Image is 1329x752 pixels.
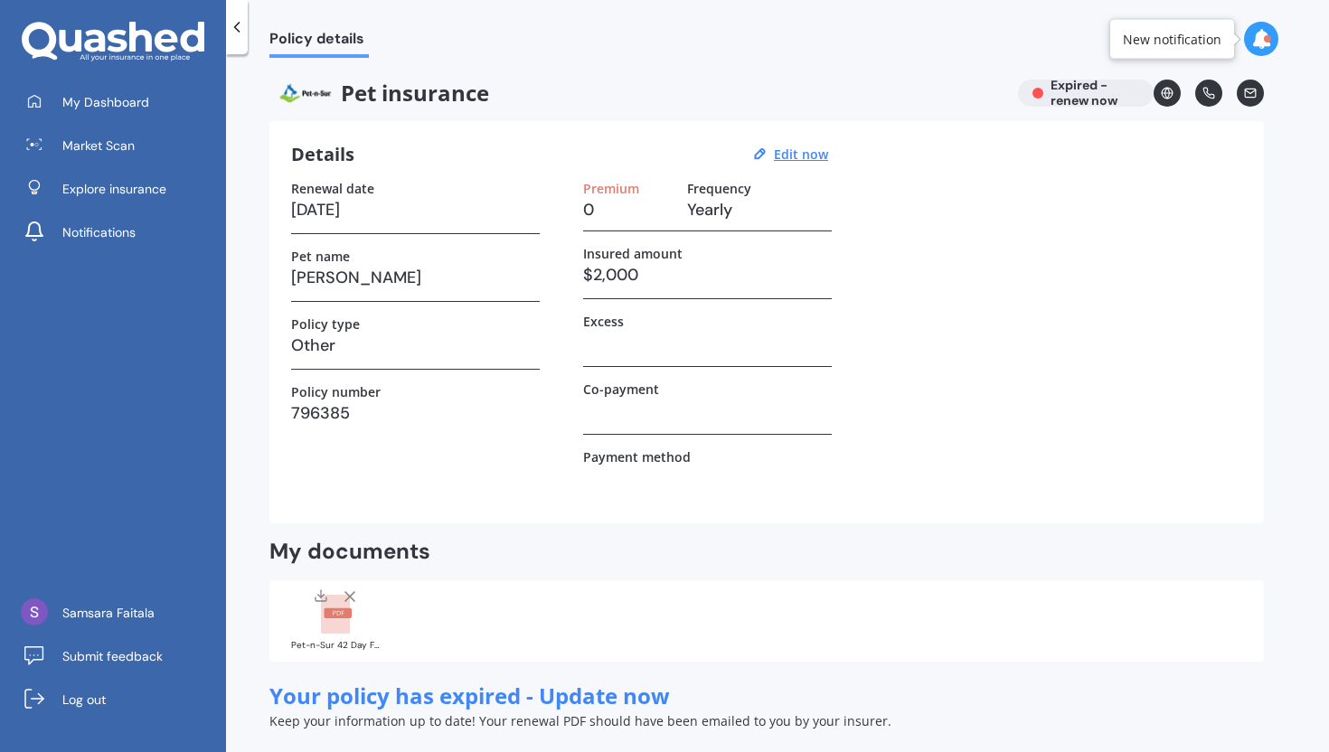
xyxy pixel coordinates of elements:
div: Pet-n-Sur 42 Day Free Cover Policy Document.pdf [291,641,382,650]
h3: Yearly [687,196,832,223]
a: Log out [14,681,226,718]
span: Log out [62,691,106,709]
label: Frequency [687,181,751,196]
h3: Details [291,143,354,166]
span: My Dashboard [62,93,149,111]
label: Premium [583,181,639,196]
span: Explore insurance [62,180,166,198]
label: Policy type [291,316,360,332]
span: Keep your information up to date! Your renewal PDF should have been emailed to you by your insurer. [269,712,891,729]
img: ACg8ocIVxwnE8p4r88TNtc1PPEOdKDOU5YuFh6eYQ12zE_9p6BQdaw=s96-c [21,598,48,625]
h3: Other [291,332,540,359]
button: Edit now [768,146,834,163]
span: Submit feedback [62,647,163,665]
u: Edit now [774,146,828,163]
h3: [PERSON_NAME] [291,264,540,291]
a: Samsara Faitala [14,595,226,631]
label: Pet name [291,249,350,264]
span: Samsara Faitala [62,604,155,622]
h3: $2,000 [583,261,832,288]
h2: My documents [269,538,430,566]
a: Market Scan [14,127,226,164]
label: Renewal date [291,181,374,196]
a: My Dashboard [14,84,226,120]
label: Payment method [583,449,691,465]
label: Co-payment [583,381,659,397]
span: Notifications [62,223,136,241]
a: Explore insurance [14,171,226,207]
h3: 0 [583,196,673,223]
div: New notification [1123,30,1221,48]
label: Excess [583,314,624,329]
a: Notifications [14,214,226,250]
span: Policy details [269,30,369,54]
h3: 796385 [291,399,540,427]
label: Insured amount [583,246,683,261]
h3: [DATE] [291,196,540,223]
span: Your policy has expired - Update now [269,681,670,710]
img: PetnSur.png [269,80,341,107]
span: Market Scan [62,136,135,155]
a: Submit feedback [14,638,226,674]
label: Policy number [291,384,381,399]
span: Pet insurance [269,80,1004,107]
